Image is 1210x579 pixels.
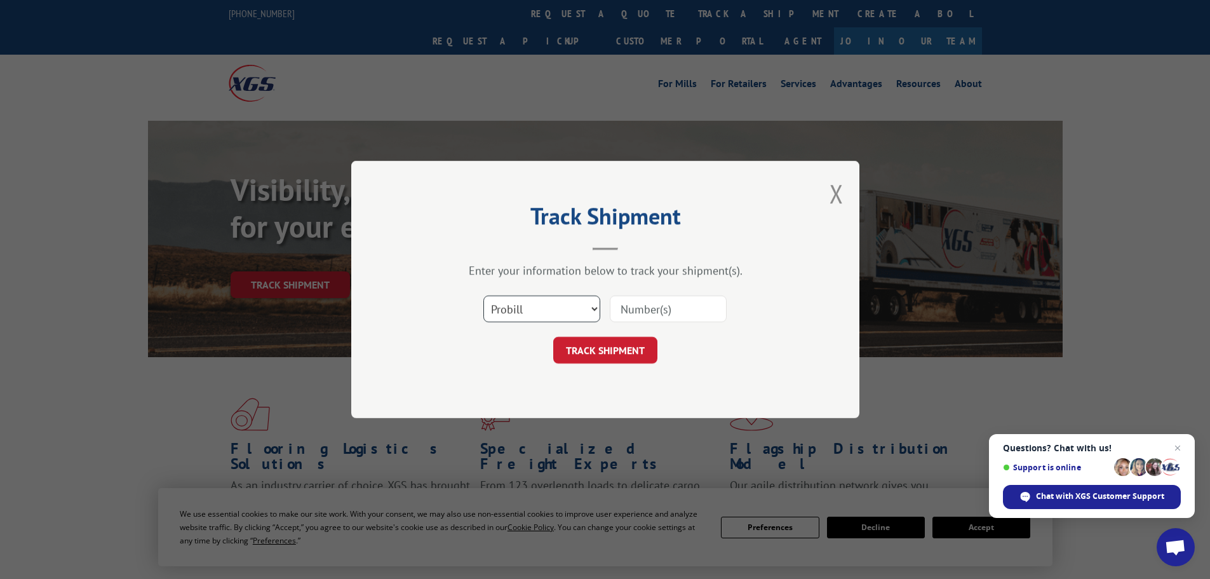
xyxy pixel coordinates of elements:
[415,263,796,278] div: Enter your information below to track your shipment(s).
[553,337,657,364] button: TRACK SHIPMENT
[1157,528,1195,566] div: Open chat
[1170,440,1185,456] span: Close chat
[830,177,844,210] button: Close modal
[1003,485,1181,509] div: Chat with XGS Customer Support
[1003,443,1181,453] span: Questions? Chat with us!
[1003,463,1110,472] span: Support is online
[415,207,796,231] h2: Track Shipment
[1036,491,1164,502] span: Chat with XGS Customer Support
[610,296,727,322] input: Number(s)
